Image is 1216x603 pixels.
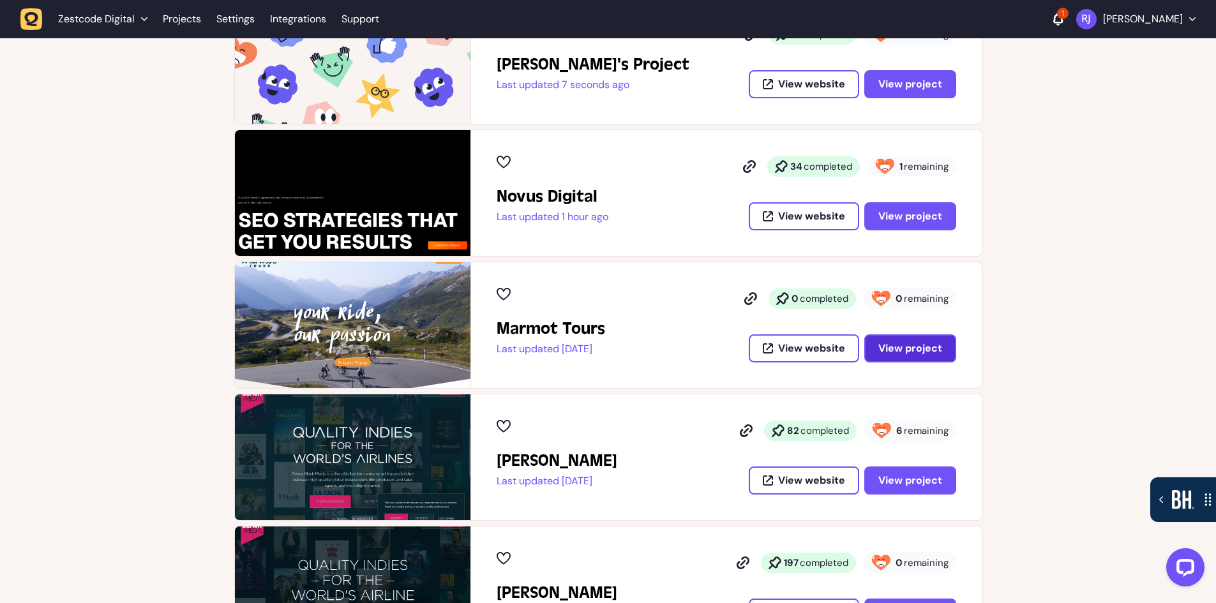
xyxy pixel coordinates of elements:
[864,70,956,98] button: View project
[20,8,155,31] button: Zestcode Digital
[497,343,605,355] p: Last updated [DATE]
[800,556,848,569] span: completed
[163,8,201,31] a: Projects
[235,394,470,520] img: Penny Black
[899,160,903,173] strong: 1
[804,160,852,173] span: completed
[1076,9,1097,29] img: Riki-leigh Jones
[1103,13,1183,26] p: [PERSON_NAME]
[497,186,608,207] h2: Novus Digital
[497,318,605,339] h2: Marmot Tours
[792,292,799,305] strong: 0
[864,334,956,362] button: View project
[58,13,135,26] span: Zestcode Digital
[270,8,326,31] a: Integrations
[896,292,903,305] strong: 0
[749,70,859,98] button: View website
[497,450,617,471] h2: Penny Black
[787,424,799,437] strong: 82
[864,466,956,495] button: View project
[904,424,949,437] span: remaining
[1057,8,1069,19] div: 1
[778,475,845,486] span: View website
[778,211,845,221] span: View website
[878,475,942,486] span: View project
[790,160,802,173] strong: 34
[778,343,845,354] span: View website
[235,130,470,256] img: Novus Digital
[497,54,689,75] h2: Riki-leigh's Project
[216,8,255,31] a: Settings
[497,211,608,223] p: Last updated 1 hour ago
[878,343,942,354] span: View project
[800,292,848,305] span: completed
[749,466,859,495] button: View website
[896,556,903,569] strong: 0
[1156,543,1210,597] iframe: LiveChat chat widget
[749,334,859,362] button: View website
[784,556,799,569] strong: 197
[800,424,849,437] span: completed
[749,202,859,230] button: View website
[235,262,470,388] img: Marmot Tours
[778,79,845,89] span: View website
[864,202,956,230] button: View project
[342,13,379,26] a: Support
[878,211,942,221] span: View project
[497,583,617,603] h2: Penny Black
[497,78,689,91] p: Last updated 7 seconds ago
[904,160,949,173] span: remaining
[896,424,903,437] strong: 6
[904,292,949,305] span: remaining
[497,475,617,488] p: Last updated [DATE]
[878,79,942,89] span: View project
[1076,9,1196,29] button: [PERSON_NAME]
[904,556,949,569] span: remaining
